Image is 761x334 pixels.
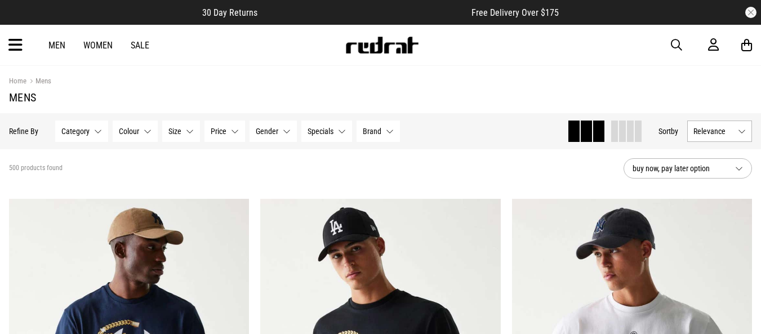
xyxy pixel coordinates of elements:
[280,7,449,18] iframe: Customer reviews powered by Trustpilot
[671,127,678,136] span: by
[61,127,90,136] span: Category
[471,7,559,18] span: Free Delivery Over $175
[693,127,733,136] span: Relevance
[83,40,113,51] a: Women
[9,127,38,136] p: Refine By
[256,127,278,136] span: Gender
[624,158,752,179] button: buy now, pay later option
[48,40,65,51] a: Men
[633,162,726,175] span: buy now, pay later option
[9,164,63,173] span: 500 products found
[211,127,226,136] span: Price
[162,121,200,142] button: Size
[345,37,419,54] img: Redrat logo
[9,77,26,85] a: Home
[9,91,752,104] h1: Mens
[26,77,51,87] a: Mens
[55,121,108,142] button: Category
[131,40,149,51] a: Sale
[250,121,297,142] button: Gender
[363,127,381,136] span: Brand
[301,121,352,142] button: Specials
[202,7,257,18] span: 30 Day Returns
[168,127,181,136] span: Size
[357,121,400,142] button: Brand
[658,124,678,138] button: Sortby
[113,121,158,142] button: Colour
[204,121,245,142] button: Price
[308,127,333,136] span: Specials
[687,121,752,142] button: Relevance
[119,127,139,136] span: Colour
